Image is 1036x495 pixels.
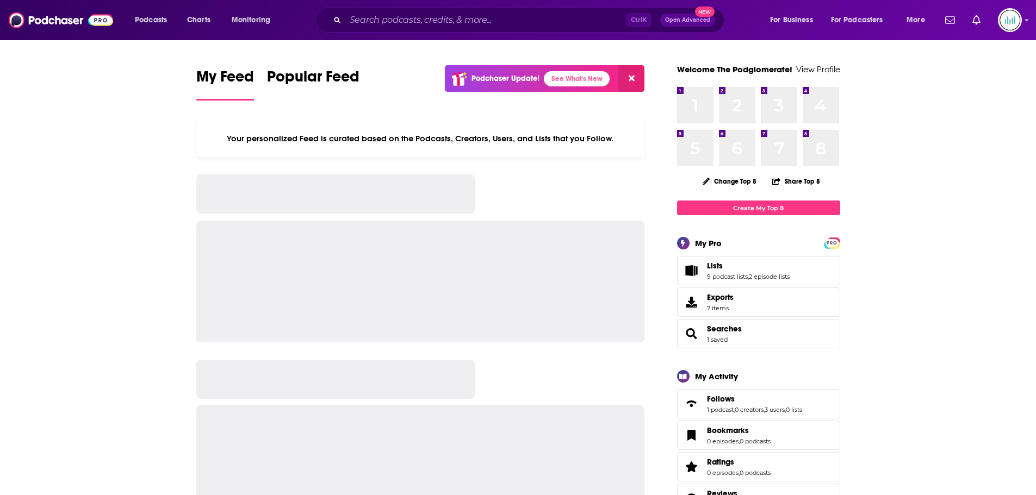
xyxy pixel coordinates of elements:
[707,425,749,435] span: Bookmarks
[707,273,748,280] a: 9 podcast lists
[826,239,839,247] a: PRO
[681,396,703,411] a: Follows
[677,319,840,348] span: Searches
[187,12,210,28] span: Charts
[224,11,284,29] button: open menu
[707,336,728,343] a: 1 saved
[998,8,1022,32] button: Show profile menu
[734,406,735,413] span: ,
[707,261,790,271] a: Lists
[707,292,734,302] span: Exports
[677,256,840,285] span: Lists
[677,200,840,215] a: Create My Top 8
[267,67,359,92] span: Popular Feed
[695,7,715,17] span: New
[707,324,742,334] a: Searches
[626,13,652,27] span: Ctrl K
[707,406,734,413] a: 1 podcast
[770,12,813,28] span: For Business
[695,371,738,381] div: My Activity
[765,406,785,413] a: 3 users
[544,71,610,86] a: See What's New
[677,64,792,74] a: Welcome The Podglomerate!
[127,11,181,29] button: open menu
[748,273,749,280] span: ,
[665,17,710,23] span: Open Advanced
[739,437,740,445] span: ,
[707,469,739,477] a: 0 episodes
[707,261,723,271] span: Lists
[267,67,359,101] a: Popular Feed
[196,67,254,92] span: My Feed
[998,8,1022,32] img: User Profile
[824,11,899,29] button: open menu
[135,12,167,28] span: Podcasts
[326,8,735,33] div: Search podcasts, credits, & more...
[739,469,740,477] span: ,
[696,174,764,188] button: Change Top 8
[707,425,771,435] a: Bookmarks
[707,304,734,312] span: 7 items
[232,12,270,28] span: Monitoring
[196,67,254,101] a: My Feed
[345,11,626,29] input: Search podcasts, credits, & more...
[772,171,821,192] button: Share Top 8
[707,457,771,467] a: Ratings
[681,428,703,443] a: Bookmarks
[707,394,735,404] span: Follows
[998,8,1022,32] span: Logged in as podglomerate
[968,11,985,29] a: Show notifications dropdown
[749,273,790,280] a: 2 episode lists
[9,10,113,30] img: Podchaser - Follow, Share and Rate Podcasts
[677,421,840,450] span: Bookmarks
[735,406,764,413] a: 0 creators
[196,120,645,157] div: Your personalized Feed is curated based on the Podcasts, Creators, Users, and Lists that you Follow.
[899,11,939,29] button: open menu
[472,74,539,83] p: Podchaser Update!
[707,437,739,445] a: 0 episodes
[786,406,802,413] a: 0 lists
[796,64,840,74] a: View Profile
[681,295,703,310] span: Exports
[677,452,840,481] span: Ratings
[785,406,786,413] span: ,
[695,238,722,248] div: My Pro
[180,11,217,29] a: Charts
[677,389,840,418] span: Follows
[707,457,734,467] span: Ratings
[907,12,925,28] span: More
[762,11,827,29] button: open menu
[707,394,802,404] a: Follows
[681,459,703,474] a: Ratings
[740,469,771,477] a: 0 podcasts
[660,14,715,27] button: Open AdvancedNew
[941,11,959,29] a: Show notifications dropdown
[677,287,840,317] a: Exports
[831,12,883,28] span: For Podcasters
[740,437,771,445] a: 0 podcasts
[764,406,765,413] span: ,
[681,326,703,341] a: Searches
[681,263,703,278] a: Lists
